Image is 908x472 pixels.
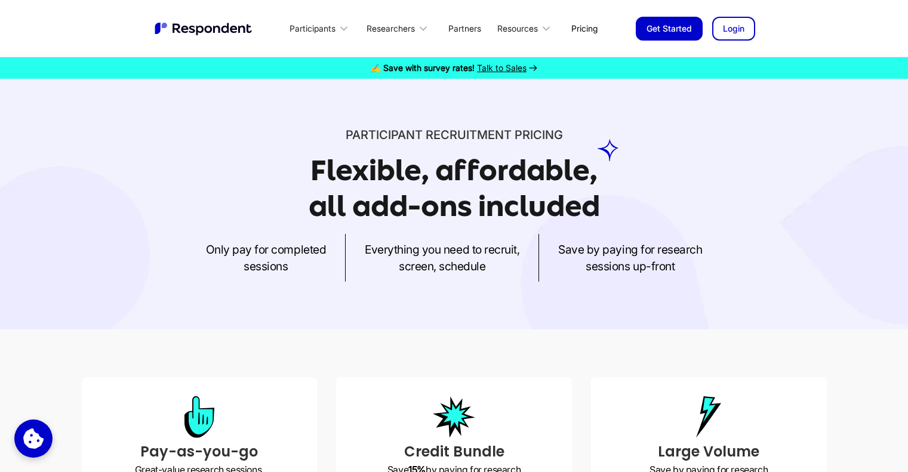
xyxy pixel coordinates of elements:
[367,23,415,35] div: Researchers
[346,441,562,462] h3: Credit Bundle
[359,14,438,42] div: Researchers
[558,241,702,274] p: Save by paying for research sessions up-front
[153,21,255,36] a: home
[346,128,512,142] span: Participant recruitment
[153,21,255,36] img: Untitled UI logotext
[497,23,538,35] div: Resources
[283,14,359,42] div: Participants
[712,17,755,41] a: Login
[562,14,607,42] a: Pricing
[91,441,308,462] h3: Pay-as-you-go
[515,128,563,142] span: PRICING
[371,63,475,73] strong: ✍️ Save with survey rates!
[365,241,519,274] p: Everything you need to recruit, screen, schedule
[290,23,336,35] div: Participants
[439,14,491,42] a: Partners
[491,14,562,42] div: Resources
[636,17,703,41] a: Get Started
[309,154,600,223] h1: Flexible, affordable, all add-ons included
[601,441,817,462] h3: Large Volume
[477,63,527,73] span: Talk to Sales
[206,241,326,274] p: Only pay for completed sessions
